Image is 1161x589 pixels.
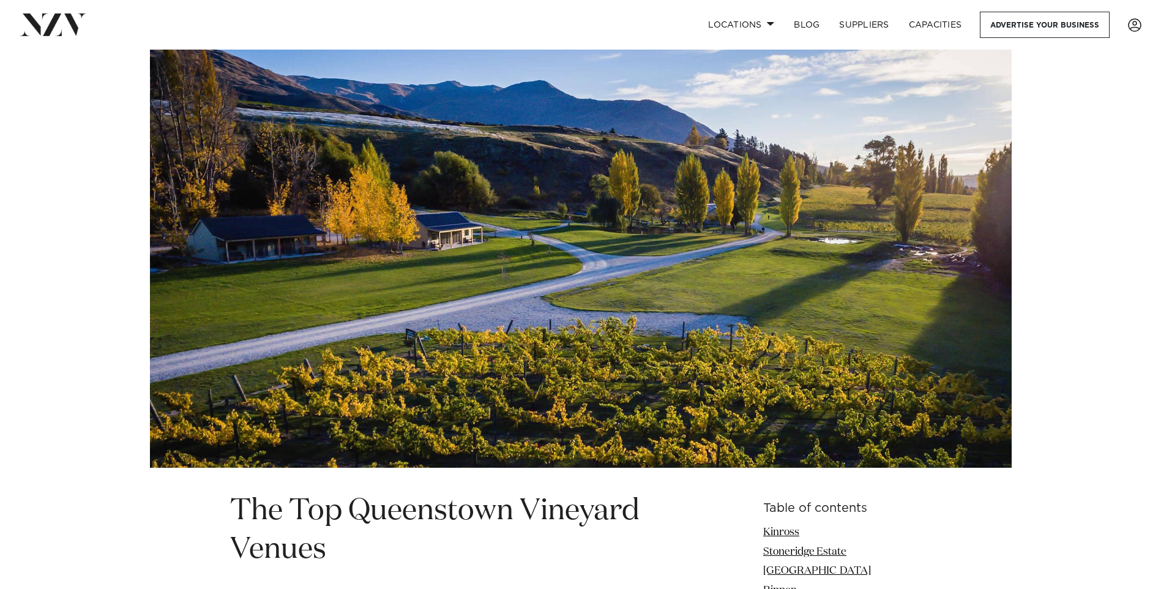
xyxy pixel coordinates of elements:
a: Locations [698,12,784,38]
h6: Table of contents [763,502,931,515]
img: The Top Queenstown Vineyard Venues [150,50,1012,468]
h1: The Top Queenstown Vineyard Venues [230,492,649,569]
img: nzv-logo.png [20,13,86,36]
a: Capacities [899,12,972,38]
a: Kinross [763,527,799,538]
a: Advertise your business [980,12,1110,38]
a: BLOG [784,12,829,38]
a: SUPPLIERS [829,12,898,38]
a: [GEOGRAPHIC_DATA] [763,566,871,576]
a: Stoneridge Estate [763,547,846,557]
